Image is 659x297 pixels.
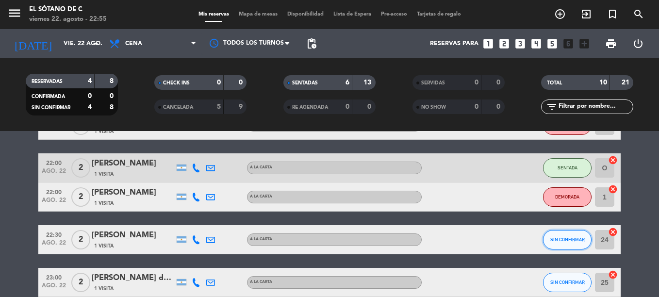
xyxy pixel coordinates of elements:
[71,273,90,292] span: 2
[608,270,618,280] i: cancel
[88,93,92,99] strong: 0
[92,157,174,170] div: [PERSON_NAME]
[632,38,644,49] i: power_settings_new
[71,158,90,178] span: 2
[562,37,575,50] i: looks_6
[346,79,349,86] strong: 6
[32,79,63,84] span: RESERVADAS
[250,237,272,241] span: A LA CARTA
[94,285,114,293] span: 1 Visita
[547,81,562,85] span: TOTAL
[42,157,66,168] span: 22:00
[367,103,373,110] strong: 0
[329,12,376,17] span: Lista de Espera
[421,105,446,110] span: NO SHOW
[607,8,618,20] i: turned_in_not
[234,12,282,17] span: Mapa de mesas
[110,104,115,111] strong: 8
[239,79,245,86] strong: 0
[42,240,66,251] span: ago. 22
[543,158,592,178] button: SENTADA
[306,38,317,49] span: pending_actions
[346,103,349,110] strong: 0
[110,93,115,99] strong: 0
[32,105,70,110] span: SIN CONFIRMAR
[7,6,22,24] button: menu
[42,282,66,294] span: ago. 22
[92,186,174,199] div: [PERSON_NAME]
[543,273,592,292] button: SIN CONFIRMAR
[90,38,102,49] i: arrow_drop_down
[546,37,559,50] i: looks_5
[543,230,592,249] button: SIN CONFIRMAR
[42,168,66,179] span: ago. 22
[125,40,142,47] span: Cena
[475,103,478,110] strong: 0
[217,103,221,110] strong: 5
[7,6,22,20] i: menu
[217,79,221,86] strong: 0
[292,81,318,85] span: SENTADAS
[42,229,66,240] span: 22:30
[622,79,631,86] strong: 21
[498,37,511,50] i: looks_two
[94,170,114,178] span: 1 Visita
[92,229,174,242] div: [PERSON_NAME]
[475,79,478,86] strong: 0
[608,227,618,237] i: cancel
[363,79,373,86] strong: 13
[558,165,577,170] span: SENTADA
[633,8,644,20] i: search
[543,187,592,207] button: DEMORADA
[292,105,328,110] span: RE AGENDADA
[496,103,502,110] strong: 0
[530,37,543,50] i: looks_4
[554,8,566,20] i: add_circle_outline
[421,81,445,85] span: SERVIDAS
[430,40,478,47] span: Reservas para
[605,38,617,49] span: print
[250,280,272,284] span: A LA CARTA
[550,237,585,242] span: SIN CONFIRMAR
[599,79,607,86] strong: 10
[608,184,618,194] i: cancel
[42,271,66,282] span: 23:00
[496,79,502,86] strong: 0
[250,165,272,169] span: A LA CARTA
[578,37,591,50] i: add_box
[42,186,66,197] span: 22:00
[29,5,107,15] div: El Sótano de C
[7,33,59,54] i: [DATE]
[42,197,66,208] span: ago. 22
[555,194,579,199] span: DEMORADA
[92,272,174,284] div: [PERSON_NAME] de la [PERSON_NAME]
[625,29,652,58] div: LOG OUT
[194,12,234,17] span: Mis reservas
[482,37,494,50] i: looks_one
[250,195,272,198] span: A LA CARTA
[71,187,90,207] span: 2
[71,230,90,249] span: 2
[94,128,114,135] span: 1 Visita
[558,101,633,112] input: Filtrar por nombre...
[88,104,92,111] strong: 4
[88,78,92,84] strong: 4
[580,8,592,20] i: exit_to_app
[32,94,65,99] span: CONFIRMADA
[163,105,193,110] span: CANCELADA
[29,15,107,24] div: viernes 22. agosto - 22:55
[110,78,115,84] strong: 8
[163,81,190,85] span: CHECK INS
[412,12,466,17] span: Tarjetas de regalo
[550,280,585,285] span: SIN CONFIRMAR
[514,37,527,50] i: looks_3
[239,103,245,110] strong: 9
[608,155,618,165] i: cancel
[94,242,114,250] span: 1 Visita
[94,199,114,207] span: 1 Visita
[282,12,329,17] span: Disponibilidad
[376,12,412,17] span: Pre-acceso
[546,101,558,113] i: filter_list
